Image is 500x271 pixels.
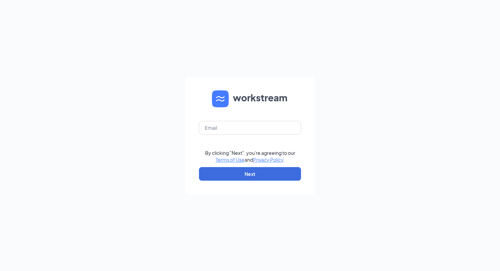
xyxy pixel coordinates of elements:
button: Next [199,167,301,181]
div: By clicking "Next", you're agreeing to our and . [205,149,295,163]
input: Email [199,121,301,134]
a: Privacy Policy [253,157,283,163]
a: Terms of Use [216,157,245,163]
img: WS logo and Workstream text [212,90,288,107]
